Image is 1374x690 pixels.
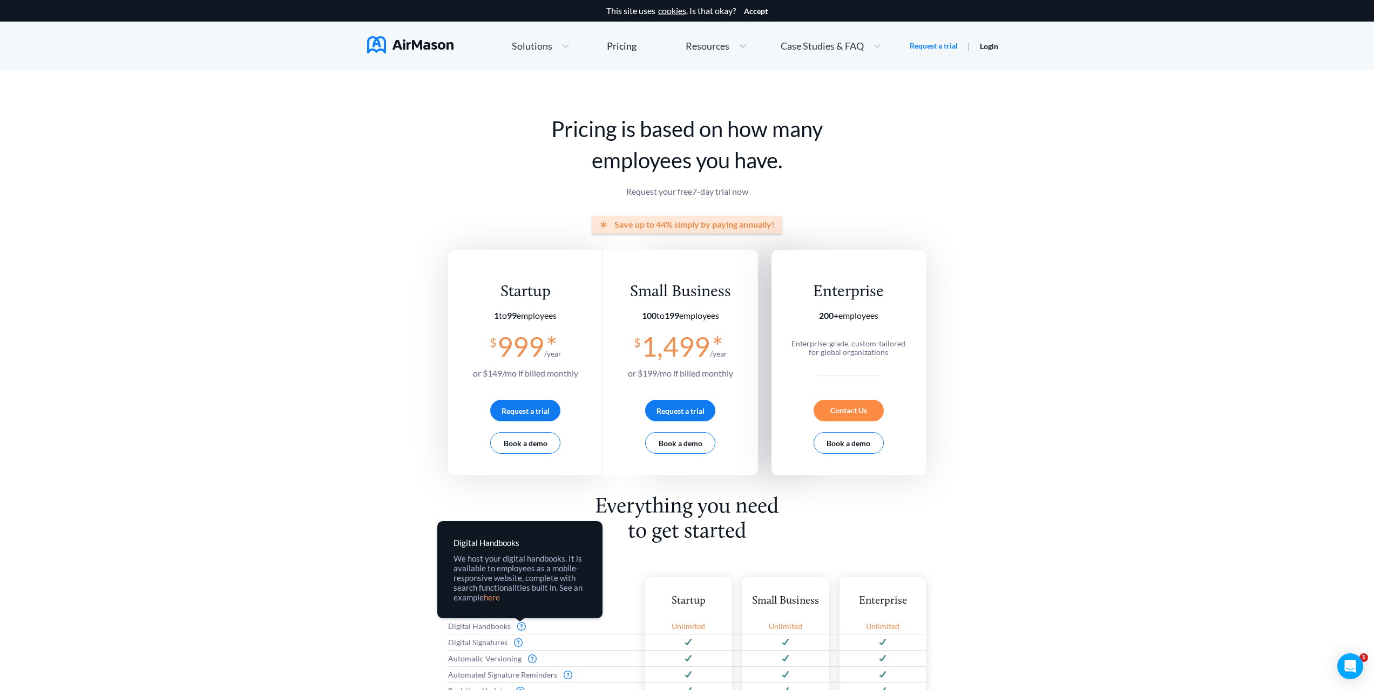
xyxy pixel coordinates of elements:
h2: Everything you need to get started [588,495,787,544]
span: 999 [497,330,544,363]
span: or $ 149 /mo if billed monthly [473,368,578,378]
b: 1 [494,310,499,320]
span: Automated Signature Reminders [448,671,557,679]
img: svg+xml;base64,PD94bWwgdmVyc2lvbj0iMS4wIiBlbmNvZGluZz0idXRmLTgiPz4KPHN2ZyB3aWR0aD0iMTJweCIgaGVpZ2... [879,639,886,646]
span: Save up to 44% simply by paying annually! [614,220,775,229]
img: AirMason Logo [367,36,454,53]
div: Enterprise [786,282,911,302]
img: svg+xml;base64,PD94bWwgdmVyc2lvbj0iMS4wIiBlbmNvZGluZz0idXRmLTgiPz4KPHN2ZyB3aWR0aD0iMTJweCIgaGVpZ2... [685,655,692,662]
img: svg+xml;base64,PD94bWwgdmVyc2lvbj0iMS4wIiBlbmNvZGluZz0idXRmLTgiPz4KPHN2ZyB3aWR0aD0iMTJweCIgaGVpZ2... [879,655,886,662]
button: Book a demo [645,432,715,454]
section: employees [786,311,911,320]
span: Resources [686,41,729,51]
button: Request a trial [490,400,560,421]
span: or $ 199 /mo if billed monthly [628,368,733,378]
span: $ [634,331,641,349]
section: employees [628,311,733,320]
span: Case Studies & FAQ [781,41,864,51]
section: employees [473,311,578,320]
span: Digital Handbooks [448,622,511,631]
b: 200+ [819,310,838,320]
img: svg+xml;base64,PD94bWwgdmVyc2lvbj0iMS4wIiBlbmNvZGluZz0idXRmLTgiPz4KPHN2ZyB3aWR0aD0iMTZweCIgaGVpZ2... [528,654,537,663]
button: Request a trial [645,400,715,421]
img: svg+xml;base64,PD94bWwgdmVyc2lvbj0iMS4wIiBlbmNvZGluZz0idXRmLTgiPz4KPHN2ZyB3aWR0aD0iMTJweCIgaGVpZ2... [685,639,692,646]
p: Request your free 7 -day trial now [448,187,926,196]
button: Accept cookies [744,7,768,16]
img: svg+xml;base64,PD94bWwgdmVyc2lvbj0iMS4wIiBlbmNvZGluZz0idXRmLTgiPz4KPHN2ZyB3aWR0aD0iMTZweCIgaGVpZ2... [514,638,523,647]
b: 99 [507,310,517,320]
b: 100 [642,310,656,320]
img: svg+xml;base64,PD94bWwgdmVyc2lvbj0iMS4wIiBlbmNvZGluZz0idXRmLTgiPz4KPHN2ZyB3aWR0aD0iMTJweCIgaGVpZ2... [879,671,886,678]
div: Startup [645,594,732,609]
img: svg+xml;base64,PD94bWwgdmVyc2lvbj0iMS4wIiBlbmNvZGluZz0idXRmLTgiPz4KPHN2ZyB3aWR0aD0iMTJweCIgaGVpZ2... [685,671,692,678]
a: cookies [658,6,686,16]
img: svg+xml;base64,PD94bWwgdmVyc2lvbj0iMS4wIiBlbmNvZGluZz0idXRmLTgiPz4KPHN2ZyB3aWR0aD0iMTZweCIgaGVpZ2... [564,671,572,679]
b: 199 [665,310,679,320]
div: Open Intercom Messenger [1337,653,1363,679]
span: 1,499 [641,330,710,363]
img: svg+xml;base64,PD94bWwgdmVyc2lvbj0iMS4wIiBlbmNvZGluZz0idXRmLTgiPz4KPHN2ZyB3aWR0aD0iMTJweCIgaGVpZ2... [782,655,789,662]
div: Small Business [628,282,733,302]
span: Unlimited [769,622,802,631]
span: to [642,310,679,320]
div: Digital Handbooks [454,537,586,548]
div: Contact Us [814,400,884,421]
span: Enterprise-grade, custom-tailored for global organizations [791,339,905,357]
div: Startup [473,282,578,302]
span: Unlimited [672,622,705,631]
span: Solutions [512,41,552,51]
a: Login [980,42,998,51]
span: Unlimited [866,622,899,631]
img: svg+xml;base64,PD94bWwgdmVyc2lvbj0iMS4wIiBlbmNvZGluZz0idXRmLTgiPz4KPHN2ZyB3aWR0aD0iMTZweCIgaGVpZ2... [517,622,526,631]
img: svg+xml;base64,PD94bWwgdmVyc2lvbj0iMS4wIiBlbmNvZGluZz0idXRmLTgiPz4KPHN2ZyB3aWR0aD0iMTJweCIgaGVpZ2... [782,671,789,678]
span: Automatic Versioning [448,654,522,663]
span: Digital Signatures [448,638,507,647]
a: Request a trial [910,40,958,51]
div: Enterprise [840,594,926,609]
div: Small Business [742,594,829,609]
button: Book a demo [814,432,884,454]
span: $ [490,331,497,349]
span: | [967,40,970,51]
a: Pricing [607,36,637,56]
img: svg+xml;base64,PD94bWwgdmVyc2lvbj0iMS4wIiBlbmNvZGluZz0idXRmLTgiPz4KPHN2ZyB3aWR0aD0iMTJweCIgaGVpZ2... [782,639,789,646]
div: We host your digital handbooks. It is available to employees as a mobile-responsive website, comp... [454,554,586,602]
h1: Pricing is based on how many employees you have. [448,113,926,176]
span: 1 [1359,653,1368,662]
div: Pricing [607,41,637,51]
button: Book a demo [490,432,560,454]
span: to [494,310,517,320]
